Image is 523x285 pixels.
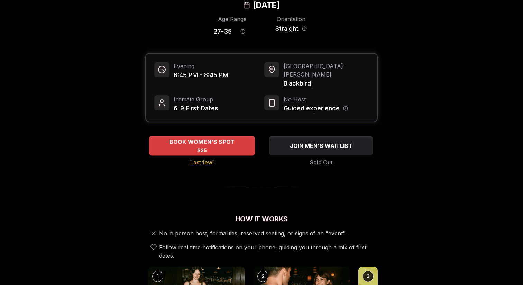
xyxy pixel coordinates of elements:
[310,158,332,167] span: Sold Out
[284,79,369,88] span: Blackbird
[235,24,250,39] button: Age range information
[343,106,348,111] button: Host information
[257,271,268,282] div: 2
[159,243,375,260] span: Follow real time notifications on your phone, guiding you through a mix of first dates.
[363,271,374,282] div: 3
[174,104,218,113] span: 6-9 First Dates
[174,95,218,104] span: Intimate Group
[214,27,232,36] span: 27 - 35
[273,15,309,23] div: Orientation
[284,62,369,79] span: [GEOGRAPHIC_DATA] - [PERSON_NAME]
[284,95,348,104] span: No Host
[302,26,307,31] button: Orientation information
[275,24,299,34] span: Straight
[214,15,250,23] div: Age Range
[152,271,163,282] div: 1
[159,229,347,238] span: No in person host, formalities, reserved seating, or signs of an "event".
[174,62,228,70] span: Evening
[269,136,373,155] button: JOIN MEN'S WAITLIST - Sold Out
[284,104,340,113] span: Guided experience
[288,142,354,150] span: JOIN MEN'S WAITLIST
[149,136,255,155] button: BOOK WOMEN'S SPOT - Last few!
[197,147,207,154] span: $25
[174,70,228,80] span: 6:45 PM - 8:45 PM
[190,158,214,167] span: Last few!
[145,214,378,224] h2: How It Works
[168,138,236,146] span: BOOK WOMEN'S SPOT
